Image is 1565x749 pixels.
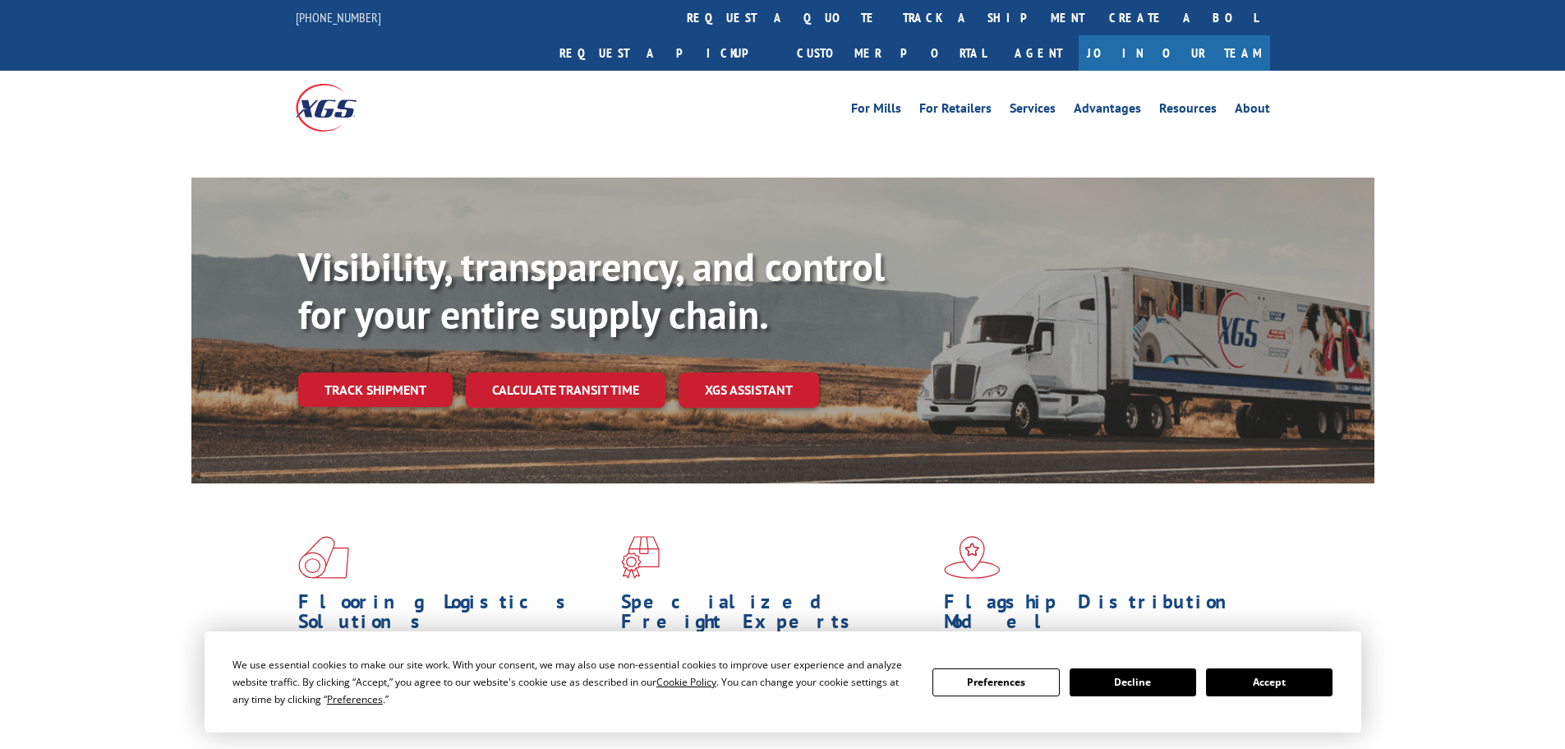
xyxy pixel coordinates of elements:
[944,536,1001,579] img: xgs-icon-flagship-distribution-model-red
[998,35,1079,71] a: Agent
[656,675,716,689] span: Cookie Policy
[547,35,785,71] a: Request a pickup
[621,536,660,579] img: xgs-icon-focused-on-flooring-red
[205,631,1361,733] div: Cookie Consent Prompt
[327,692,383,706] span: Preferences
[1235,102,1270,120] a: About
[1010,102,1056,120] a: Services
[298,592,609,640] h1: Flooring Logistics Solutions
[298,241,885,340] b: Visibility, transparency, and control for your entire supply chain.
[1159,102,1217,120] a: Resources
[679,372,819,408] a: XGS ASSISTANT
[298,372,453,407] a: Track shipment
[785,35,998,71] a: Customer Portal
[944,592,1254,640] h1: Flagship Distribution Model
[1074,102,1141,120] a: Advantages
[466,372,665,408] a: Calculate transit time
[851,102,901,120] a: For Mills
[298,536,349,579] img: xgs-icon-total-supply-chain-intelligence-red
[1070,668,1196,696] button: Decline
[919,102,992,120] a: For Retailers
[621,592,932,640] h1: Specialized Freight Experts
[932,668,1059,696] button: Preferences
[296,9,381,25] a: [PHONE_NUMBER]
[1079,35,1270,71] a: Join Our Team
[1206,668,1333,696] button: Accept
[232,656,913,708] div: We use essential cookies to make our site work. With your consent, we may also use non-essential ...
